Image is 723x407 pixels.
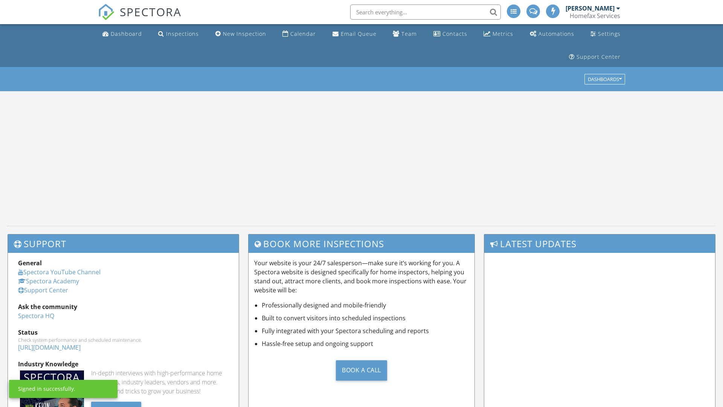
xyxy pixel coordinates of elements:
[18,286,68,294] a: Support Center
[442,30,467,37] div: Contacts
[254,354,469,386] a: Book a Call
[98,4,114,20] img: The Best Home Inspection Software - Spectora
[18,328,229,337] div: Status
[155,27,202,41] a: Inspections
[8,234,239,253] h3: Support
[538,30,574,37] div: Automations
[329,27,380,41] a: Email Queue
[341,30,377,37] div: Email Queue
[430,27,470,41] a: Contacts
[390,27,420,41] a: Team
[18,302,229,311] div: Ask the community
[18,312,54,320] a: Spectora HQ
[262,301,469,310] li: Professionally designed and mobile-friendly
[279,27,319,41] a: Calendar
[254,259,469,295] p: Your website is your 24/7 salesperson—make sure it’s working for you. A Spectora website is desig...
[584,74,625,85] button: Dashboards
[570,12,620,20] div: Homefax Services
[98,10,182,26] a: SPECTORA
[18,360,229,369] div: Industry Knowledge
[166,30,199,37] div: Inspections
[262,339,469,348] li: Hassle-free setup and ongoing support
[18,385,75,393] div: Signed in successfully.
[120,4,182,20] span: SPECTORA
[484,234,715,253] h3: Latest Updates
[262,326,469,335] li: Fully integrated with your Spectora scheduling and reports
[566,5,615,12] div: [PERSON_NAME]
[336,360,387,381] div: Book a Call
[223,30,266,37] div: New Inspection
[262,314,469,323] li: Built to convert visitors into scheduled inspections
[598,30,621,37] div: Settings
[18,343,81,352] a: [URL][DOMAIN_NAME]
[249,234,475,253] h3: Book More Inspections
[350,5,501,20] input: Search everything...
[527,27,577,41] a: Automations (Advanced)
[212,27,269,41] a: New Inspection
[91,369,228,396] div: In-depth interviews with high-performance home inspectors, industry leaders, vendors and more. Ge...
[588,77,622,82] div: Dashboards
[577,53,621,60] div: Support Center
[18,268,101,276] a: Spectora YouTube Channel
[587,27,624,41] a: Settings
[290,30,316,37] div: Calendar
[18,277,79,285] a: Spectora Academy
[566,50,624,64] a: Support Center
[18,259,42,267] strong: General
[99,27,145,41] a: Dashboard
[493,30,513,37] div: Metrics
[480,27,516,41] a: Metrics
[111,30,142,37] div: Dashboard
[401,30,417,37] div: Team
[18,337,229,343] div: Check system performance and scheduled maintenance.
